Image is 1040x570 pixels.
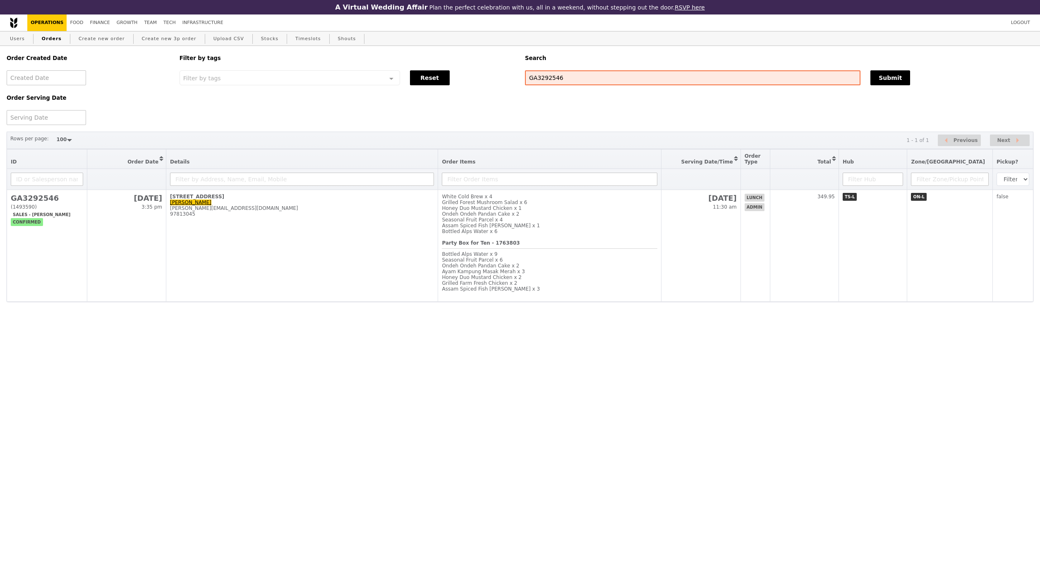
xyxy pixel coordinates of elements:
[11,159,17,165] span: ID
[442,228,657,234] div: Bottled Alps Water x 6
[11,204,83,210] div: (1493590)
[843,173,903,186] input: Filter Hub
[11,218,43,226] span: confirmed
[442,263,519,269] span: Ondeh Ondeh Pandan Cake x 2
[745,194,764,202] span: lunch
[525,55,1033,61] h5: Search
[87,14,113,31] a: Finance
[675,4,705,11] a: RSVP here
[997,135,1010,145] span: Next
[7,70,86,85] input: Created Date
[170,211,434,217] div: 97813045
[442,173,657,186] input: Filter Order Items
[906,137,929,143] div: 1 - 1 of 1
[11,194,83,202] h2: GA3292546
[282,3,758,11] div: Plan the perfect celebration with us, all in a weekend, without stepping out the door.
[91,194,162,202] h2: [DATE]
[27,14,67,31] a: Operations
[183,74,221,82] span: Filter by tags
[7,55,170,61] h5: Order Created Date
[442,223,657,228] div: Assam Spiced Fish [PERSON_NAME] x 1
[335,3,427,11] h3: A Virtual Wedding Affair
[442,200,657,205] div: Grilled Forest Mushroom Salad x 6
[442,217,657,223] div: Seasonal Fruit Parcel x 4
[990,135,1030,147] button: Next
[745,153,761,165] span: Order Type
[997,194,1009,200] span: false
[7,110,86,125] input: Serving Date
[938,135,981,147] button: Previous
[1008,14,1033,31] a: Logout
[410,70,450,85] button: Reset
[911,193,926,201] span: ON-L
[38,31,65,46] a: Orders
[442,286,540,292] span: Assam Spiced Fish [PERSON_NAME] x 3
[11,211,72,219] span: Sales - [PERSON_NAME]
[525,70,860,85] input: Search any field
[170,194,434,200] div: [STREET_ADDRESS]
[442,274,522,280] span: Honey Duo Mustard Chicken x 2
[870,70,910,85] button: Submit
[442,257,503,263] span: Seasonal Fruit Parcel x 6
[997,159,1018,165] span: Pickup?
[7,31,28,46] a: Users
[442,269,525,274] span: Ayam Kampung Masak Merah x 3
[442,280,517,286] span: Grilled Farm Fresh Chicken x 2
[7,95,170,101] h5: Order Serving Date
[170,173,434,186] input: Filter by Address, Name, Email, Mobile
[141,204,162,210] span: 3:35 pm
[67,14,86,31] a: Food
[442,211,657,217] div: Ondeh Ondeh Pandan Cake x 2
[139,31,200,46] a: Create new 3p order
[442,251,497,257] span: Bottled Alps Water x 9
[954,135,978,145] span: Previous
[160,14,179,31] a: Tech
[10,17,17,28] img: Grain logo
[113,14,141,31] a: Growth
[210,31,247,46] a: Upload CSV
[665,194,737,202] h2: [DATE]
[911,173,989,186] input: Filter Zone/Pickup Point
[258,31,282,46] a: Stocks
[843,159,854,165] span: Hub
[713,204,736,210] span: 11:30 am
[911,159,985,165] span: Zone/[GEOGRAPHIC_DATA]
[11,173,83,186] input: ID or Salesperson name
[442,240,520,246] b: Party Box for Ten - 1763803
[335,31,359,46] a: Shouts
[180,55,515,61] h5: Filter by tags
[745,203,764,211] span: admin
[292,31,324,46] a: Timeslots
[75,31,128,46] a: Create new order
[442,205,657,211] div: Honey Duo Mustard Chicken x 1
[10,135,49,143] label: Rows per page:
[170,200,211,205] a: [PERSON_NAME]
[442,194,657,200] div: White Cold Brew x 4
[843,193,857,201] span: TS-L
[170,159,189,165] span: Details
[817,194,835,200] span: 349.95
[442,159,475,165] span: Order Items
[179,14,227,31] a: Infrastructure
[141,14,160,31] a: Team
[170,205,434,211] div: [PERSON_NAME][EMAIL_ADDRESS][DOMAIN_NAME]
